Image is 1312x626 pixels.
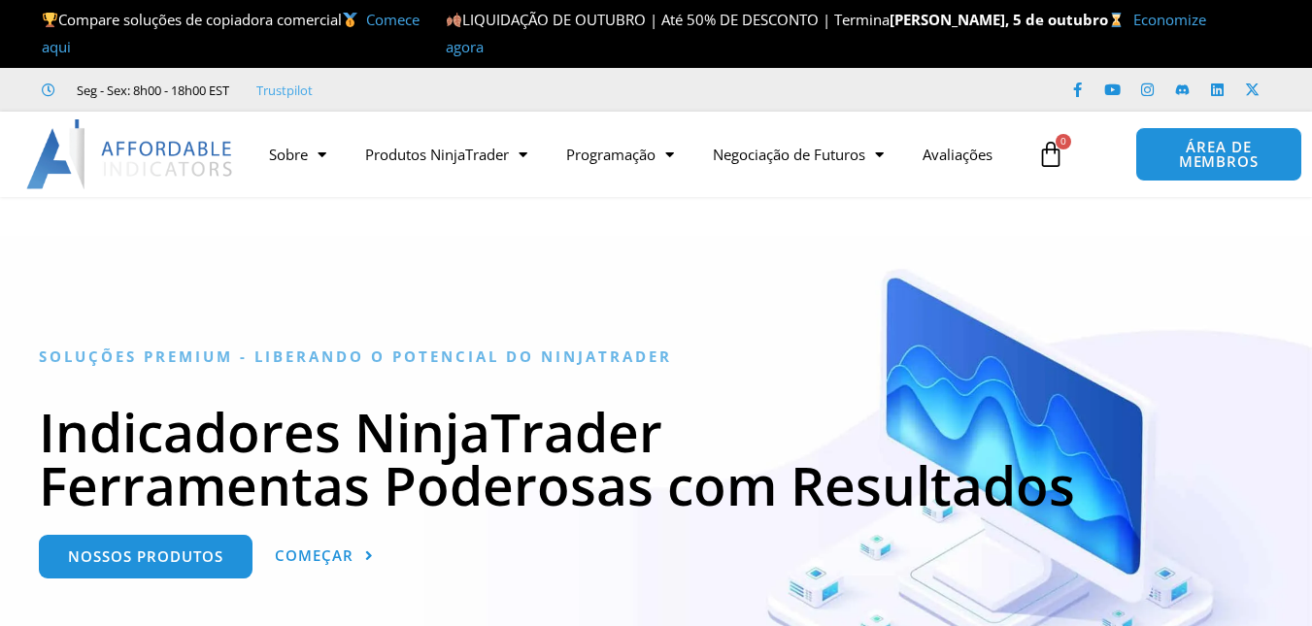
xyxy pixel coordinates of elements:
[1179,137,1259,171] font: ÁREA DE MEMBROS
[275,535,374,578] a: Começar
[890,10,1128,29] font: [PERSON_NAME], 5 de outubro
[1060,134,1066,148] font: 0
[58,10,366,29] font: Compare soluções de copiadora comercial
[68,546,223,566] font: Nossos Produtos
[43,13,57,27] img: 🏆
[343,13,357,27] img: 🥇
[77,82,229,99] font: Seg - Sex: 8h00 - 18h00 EST
[275,545,353,565] font: Começar
[923,145,992,164] font: Avaliações
[250,132,346,177] a: Sobre
[447,13,461,27] img: 🍂
[446,10,1205,56] a: Economize agora
[269,145,308,164] font: Sobre
[26,119,235,189] img: LogoAI | Indicadores Acessíveis – NinjaTrader
[39,346,672,366] font: Soluções Premium - Liberando o Potencial do NinjaTrader
[566,145,656,164] font: Programação
[547,132,693,177] a: Programação
[713,145,865,164] font: Negociação de Futuros
[250,132,1024,177] nav: Menu
[446,10,890,29] font: LIQUIDAÇÃO DE OUTUBRO | Até 50% DE DESCONTO | Termina
[39,535,252,578] a: Nossos Produtos
[693,132,903,177] a: Negociação de Futuros
[1109,13,1124,27] img: ⌛
[39,448,1075,521] font: Ferramentas Poderosas com Resultados
[39,395,662,468] font: Indicadores NinjaTrader
[346,132,547,177] a: Produtos NinjaTrader
[256,82,313,99] font: Trustpilot
[365,145,509,164] font: Produtos NinjaTrader
[1008,126,1093,182] a: 0
[256,79,313,102] a: Trustpilot
[42,10,420,56] a: Comece aqui
[903,132,1012,177] a: Avaliações
[1135,127,1302,181] a: ÁREA DE MEMBROS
